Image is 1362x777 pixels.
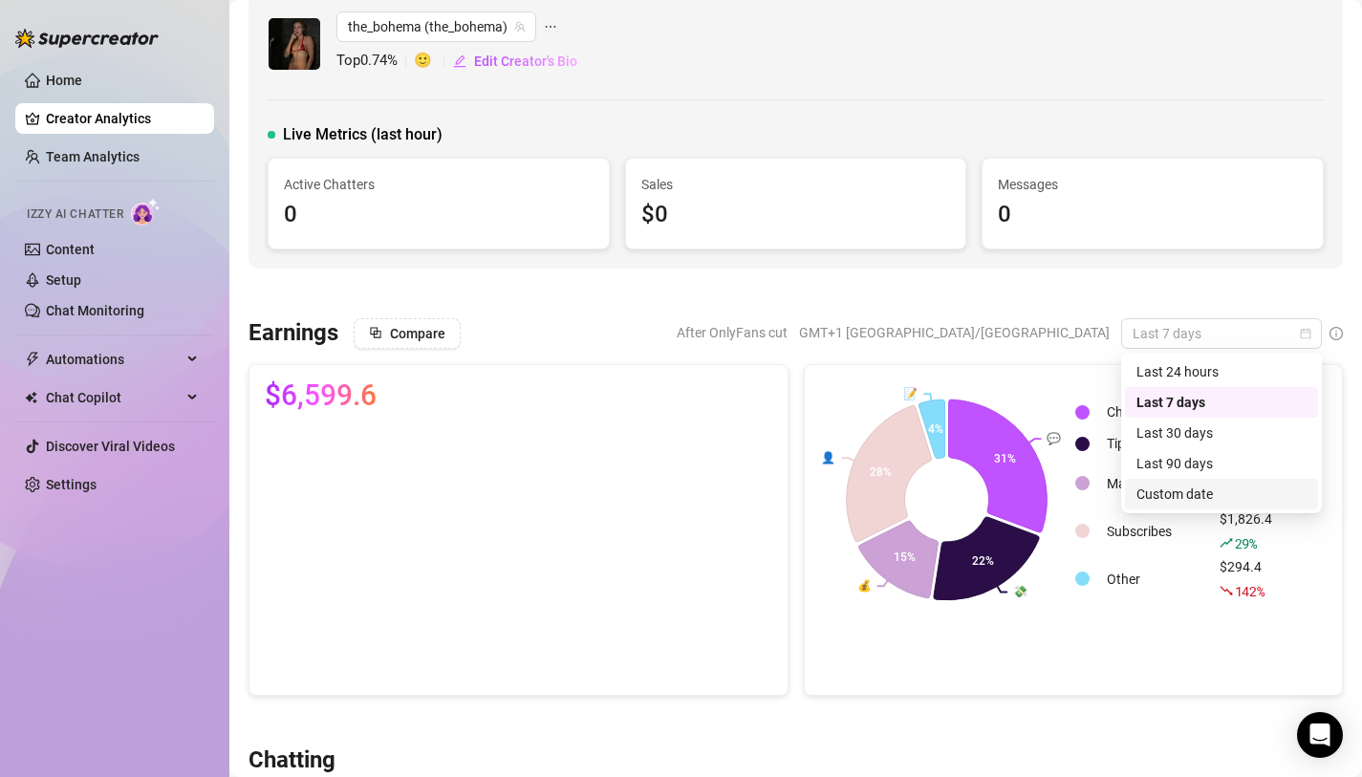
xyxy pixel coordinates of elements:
a: Home [46,73,82,88]
a: Settings [46,477,97,492]
span: Messages [998,174,1308,195]
div: Last 24 hours [1136,361,1307,382]
img: logo-BBDzfeDw.svg [15,29,159,48]
span: ellipsis [544,11,557,42]
div: Last 7 days [1136,392,1307,413]
div: 0 [284,197,594,233]
a: Discover Viral Videos [46,439,175,454]
h3: Chatting [249,745,335,776]
div: Last 30 days [1125,418,1318,448]
div: Custom date [1136,484,1307,505]
span: After OnlyFans cut [677,318,788,347]
span: 142 % [1235,582,1265,600]
img: the_bohema [269,18,320,70]
span: block [369,326,382,339]
text: 📝 [903,386,918,400]
span: the_bohema (the_bohema) [348,12,525,41]
td: Subscribes [1099,508,1210,554]
text: 💰 [856,578,871,593]
div: Last 90 days [1125,448,1318,479]
span: info-circle [1330,327,1343,340]
div: 0 [998,197,1308,233]
td: Other [1099,556,1210,602]
span: Live Metrics (last hour) [283,123,443,146]
span: edit [453,54,466,68]
span: fall [1220,584,1233,597]
img: Chat Copilot [25,391,37,404]
span: GMT+1 [GEOGRAPHIC_DATA]/[GEOGRAPHIC_DATA] [799,318,1110,347]
button: Edit Creator's Bio [452,46,578,76]
div: Last 24 hours [1125,356,1318,387]
a: Setup [46,272,81,288]
div: Last 7 days [1125,387,1318,418]
a: Content [46,242,95,257]
span: Active Chatters [284,174,594,195]
span: rise [1220,536,1233,550]
img: AI Chatter [131,198,161,226]
text: 👤 [821,450,835,464]
td: Chatter Sales [1099,398,1210,427]
span: Izzy AI Chatter [27,205,123,224]
a: Creator Analytics [46,103,199,134]
span: 🙂 [414,50,452,73]
span: $6,599.6 [265,380,377,411]
text: 💸 [1013,584,1027,598]
span: 29 % [1235,534,1257,552]
button: Compare [354,318,461,349]
span: Edit Creator's Bio [474,54,577,69]
span: Automations [46,344,182,375]
span: Compare [390,326,445,341]
span: Chat Copilot [46,382,182,413]
span: Top 0.74 % [336,50,414,73]
div: $294.4 [1220,556,1272,602]
span: thunderbolt [25,352,40,367]
td: Tips [1099,429,1210,459]
div: Last 90 days [1136,453,1307,474]
div: Custom date [1125,479,1318,509]
a: Team Analytics [46,149,140,164]
div: Open Intercom Messenger [1297,712,1343,758]
text: 💬 [1047,431,1061,445]
h3: Earnings [249,318,338,349]
a: Chat Monitoring [46,303,144,318]
td: Mass Messages [1099,461,1210,507]
span: Last 7 days [1133,319,1310,348]
div: $0 [641,197,951,233]
div: Last 30 days [1136,422,1307,443]
span: team [514,21,526,32]
div: $1,826.4 [1220,508,1272,554]
span: calendar [1300,328,1311,339]
span: Sales [641,174,951,195]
